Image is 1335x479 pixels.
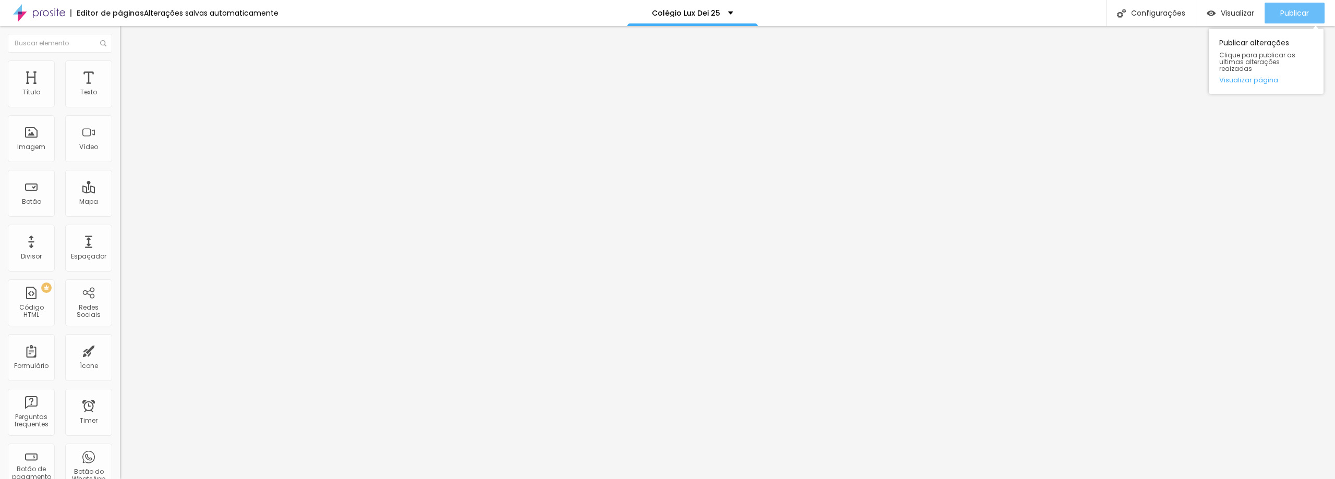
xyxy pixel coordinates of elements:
a: Visualizar página [1219,77,1313,83]
div: Mapa [79,198,98,205]
div: Timer [80,417,98,424]
div: Editor de páginas [70,9,144,17]
div: Código HTML [10,304,52,319]
button: Visualizar [1196,3,1265,23]
div: Botão [22,198,41,205]
div: Imagem [17,143,45,151]
img: Icone [1117,9,1126,18]
div: Vídeo [79,143,98,151]
span: Visualizar [1221,9,1254,17]
div: Redes Sociais [68,304,109,319]
div: Ícone [80,362,98,370]
div: Perguntas frequentes [10,413,52,428]
div: Alterações salvas automaticamente [144,9,278,17]
img: view-1.svg [1207,9,1216,18]
span: Clique para publicar as ultimas alterações reaizadas [1219,52,1313,72]
iframe: Editor [120,26,1335,479]
div: Divisor [21,253,42,260]
div: Formulário [14,362,48,370]
img: Icone [100,40,106,46]
div: Texto [80,89,97,96]
div: Espaçador [71,253,106,260]
div: Publicar alterações [1209,29,1324,94]
div: Título [22,89,40,96]
p: Colégio Lux Dei 25 [652,9,720,17]
input: Buscar elemento [8,34,112,53]
button: Publicar [1265,3,1325,23]
span: Publicar [1280,9,1309,17]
